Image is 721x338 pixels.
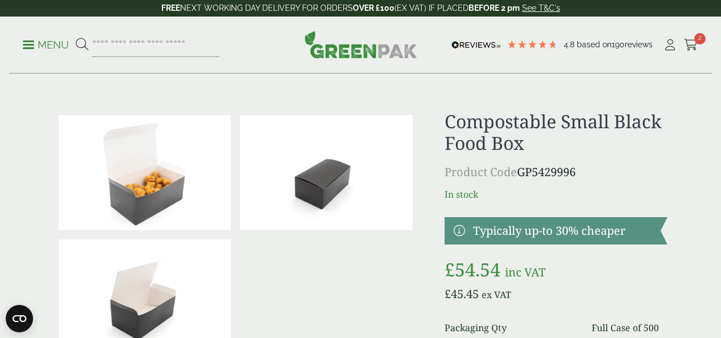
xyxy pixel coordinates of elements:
dd: Full Case of 500 [592,321,667,335]
span: ex VAT [482,288,511,301]
bdi: 54.54 [445,257,500,282]
p: Menu [23,38,69,52]
button: Open CMP widget [6,305,33,332]
img: Small Black Chicken Box Closed (Large) [240,115,413,230]
span: Product Code [445,164,517,180]
h1: Compostable Small Black Food Box [445,111,667,154]
a: 2 [684,36,698,54]
dt: Packaging Qty [445,321,578,335]
span: reviews [625,40,653,49]
bdi: 45.45 [445,286,479,302]
div: 4.79 Stars [507,39,558,50]
i: Cart [684,39,698,51]
p: In stock [445,188,667,201]
span: inc VAT [505,264,545,280]
i: My Account [663,39,677,51]
a: Menu [23,38,69,50]
span: £ [445,286,451,302]
span: Based on [577,40,612,49]
strong: FREE [161,3,180,13]
span: 2 [694,33,706,44]
span: 190 [612,40,625,49]
span: £ [445,257,455,282]
strong: OVER £100 [353,3,394,13]
img: REVIEWS.io [451,41,501,49]
p: GP5429996 [445,164,667,181]
img: Small Black Chicken Box (Large) [59,115,231,230]
span: 4.8 [564,40,577,49]
img: GreenPak Supplies [304,31,417,58]
strong: BEFORE 2 pm [469,3,520,13]
a: See T&C's [522,3,560,13]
